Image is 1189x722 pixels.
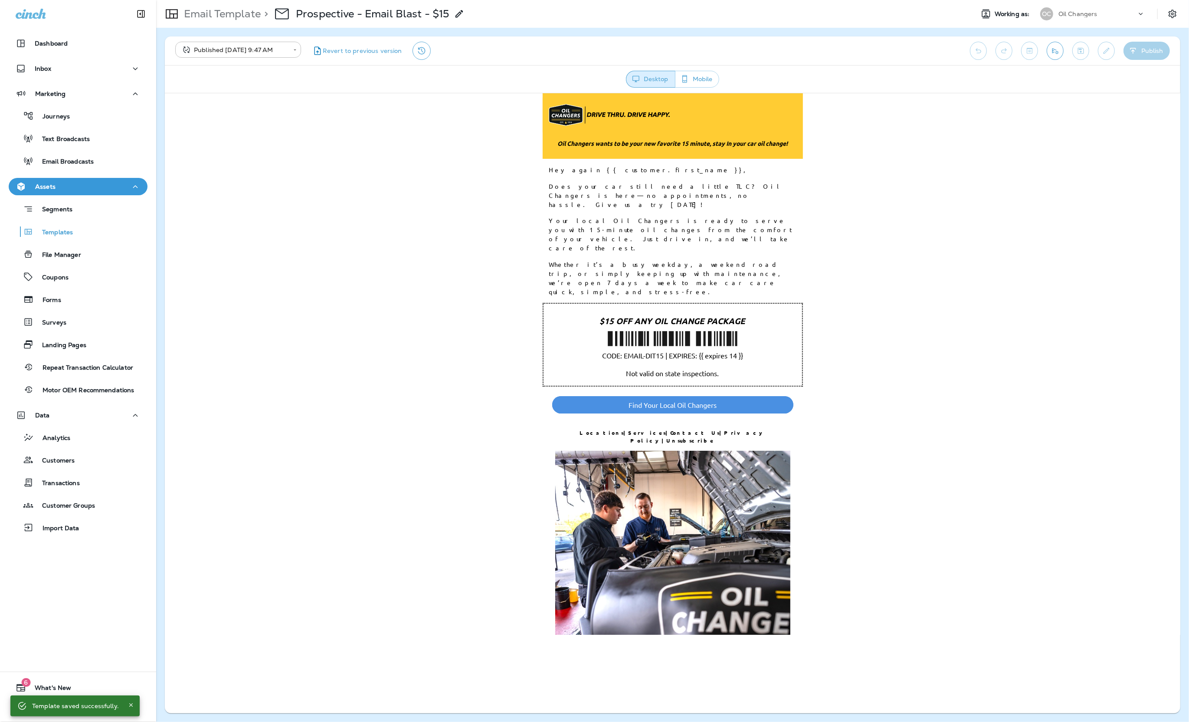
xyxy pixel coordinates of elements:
button: Dashboard [9,35,147,52]
p: Data [35,412,50,419]
button: Assets [9,178,147,195]
button: Templates [9,223,147,241]
span: Find Your Local Oil Changers [464,307,552,316]
p: Transactions [33,479,80,488]
p: Analytics [34,434,70,443]
button: Settings [1165,6,1180,22]
strong: | | | | [415,336,601,351]
button: Email Broadcasts [9,152,147,170]
button: Text Broadcasts [9,129,147,148]
button: Close [126,700,136,710]
p: Customers [33,457,75,465]
button: Customers [9,451,147,469]
span: Revert to previous version [323,47,402,55]
button: Marketing [9,85,147,102]
p: Forms [34,296,61,305]
p: Journeys [34,113,70,121]
button: Repeat Transaction Calculator [9,358,147,376]
a: Locations [415,336,459,343]
p: > [261,7,268,20]
p: Prospective - Email Blast - $15 [296,7,449,20]
a: Contact Us [506,336,555,343]
span: Hey again {{ customer.first_name }}, [384,72,582,80]
img: oc-long-header-yellow.png [378,4,517,39]
p: Surveys [33,319,66,327]
em: Oil Changers wants to be your new favorite 15 minute, stay In your car oil change! [393,46,623,54]
button: Support [9,700,147,717]
button: View Changelog [413,42,431,60]
p: Segments [33,206,72,214]
button: Landing Pages [9,335,147,354]
button: Revert to previous version [308,42,406,60]
p: Templates [33,229,73,237]
button: Send test email [1047,42,1064,60]
img: barcode.png [440,234,576,257]
a: Services [464,336,501,343]
span: Your local Oil Changers is ready to serve you with 15-minute oil changes from the comfort of your... [384,123,628,158]
div: Published [DATE] 9:47 AM [181,46,287,54]
button: Motor OEM Recommendations [9,381,147,399]
button: Inbox [9,60,147,77]
span: 6 [21,678,30,687]
p: Repeat Transaction Calculator [34,364,133,372]
p: Landing Pages [33,341,86,350]
img: OC_4.11.25-77_edited_b409b86d-1d83-491c-bab3-3303efd1f6b6.jpg [390,358,626,571]
p: Oil Changers [1058,10,1097,17]
p: Marketing [35,90,66,97]
p: Customer Groups [33,502,95,510]
button: Desktop [626,71,675,88]
button: Data [9,407,147,424]
button: File Manager [9,245,147,263]
p: Text Broadcasts [33,135,90,144]
button: Collapse Sidebar [129,5,153,23]
strong: $15 OFF ANY OIL CHANGE PACKAGE [435,222,581,233]
button: Mobile [675,71,719,88]
p: Import Data [34,525,79,533]
p: Email Template [180,7,261,20]
p: Dashboard [35,40,68,47]
div: OC [1040,7,1053,20]
p: File Manager [33,251,81,259]
a: Privacy Policy [466,336,601,351]
a: Unsubscribe [502,344,550,351]
button: Customer Groups [9,496,147,514]
button: Surveys [9,313,147,331]
span: Not valid on state inspections. [462,276,554,284]
div: Template saved successfully. [32,698,119,714]
button: Transactions [9,473,147,492]
button: Import Data [9,519,147,537]
a: Find Your Local Oil Changers [387,303,629,320]
span: Does your car still need a little TLC? Oil Changers is here— no appointments, no hassle. Give us ... [384,89,618,115]
button: Analytics [9,428,147,446]
p: Email Broadcasts [33,158,94,166]
button: 6What's New [9,679,147,696]
span: CODE: EMAIL-DIT15 | EXPIRES: {{ expires 14 }} [437,258,578,266]
span: Working as: [995,10,1032,18]
button: Segments [9,200,147,218]
button: Forms [9,290,147,308]
span: What's New [26,684,71,695]
button: Journeys [9,107,147,125]
span: Whether it’s a busy weekday, a weekend road trip, or simply keeping up with maintenance, we’re op... [384,167,617,202]
p: Motor OEM Recommendations [34,387,134,395]
p: Inbox [35,65,51,72]
p: Coupons [33,274,69,282]
p: Assets [35,183,56,190]
button: Coupons [9,268,147,286]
